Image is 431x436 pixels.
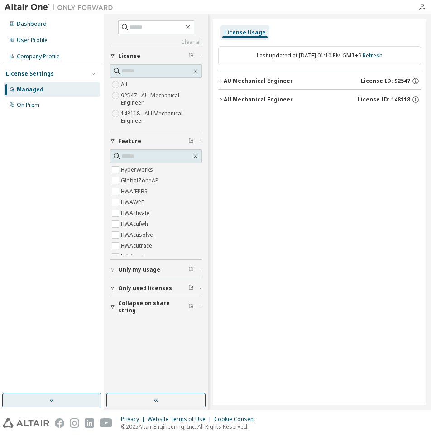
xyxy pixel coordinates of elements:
[110,278,202,298] button: Only used licenses
[121,251,152,262] label: HWAcuview
[121,108,202,126] label: 148118 - AU Mechanical Engineer
[118,53,140,60] span: License
[110,131,202,151] button: Feature
[121,208,152,219] label: HWActivate
[121,90,202,108] label: 92547 - AU Mechanical Engineer
[214,416,261,423] div: Cookie Consent
[188,138,194,145] span: Clear filter
[188,266,194,273] span: Clear filter
[5,3,118,12] img: Altair One
[148,416,214,423] div: Website Terms of Use
[218,46,421,65] div: Last updated at: [DATE] 01:10 PM GMT+9
[85,418,94,428] img: linkedin.svg
[224,29,266,36] div: License Usage
[121,186,149,197] label: HWAIFPBS
[118,266,160,273] span: Only my usage
[363,52,383,59] a: Refresh
[6,70,54,77] div: License Settings
[121,197,146,208] label: HWAWPF
[224,96,293,103] div: AU Mechanical Engineer
[121,79,129,90] label: All
[110,260,202,280] button: Only my usage
[17,53,60,60] div: Company Profile
[121,175,160,186] label: GlobalZoneAP
[121,164,155,175] label: HyperWorks
[118,138,141,145] span: Feature
[224,77,293,85] div: AU Mechanical Engineer
[110,297,202,317] button: Collapse on share string
[17,101,39,109] div: On Prem
[17,37,48,44] div: User Profile
[121,240,154,251] label: HWAcutrace
[361,77,410,85] span: License ID: 92547
[121,423,261,431] p: © 2025 Altair Engineering, Inc. All Rights Reserved.
[55,418,64,428] img: facebook.svg
[188,303,194,311] span: Clear filter
[218,71,421,91] button: AU Mechanical EngineerLicense ID: 92547
[17,86,43,93] div: Managed
[188,53,194,60] span: Clear filter
[110,38,202,46] a: Clear all
[121,219,150,230] label: HWAcufwh
[70,418,79,428] img: instagram.svg
[121,416,148,423] div: Privacy
[17,20,47,28] div: Dashboard
[188,285,194,292] span: Clear filter
[110,46,202,66] button: License
[100,418,113,428] img: youtube.svg
[358,96,410,103] span: License ID: 148118
[121,230,155,240] label: HWAcusolve
[118,300,188,314] span: Collapse on share string
[3,418,49,428] img: altair_logo.svg
[118,285,172,292] span: Only used licenses
[218,90,421,110] button: AU Mechanical EngineerLicense ID: 148118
